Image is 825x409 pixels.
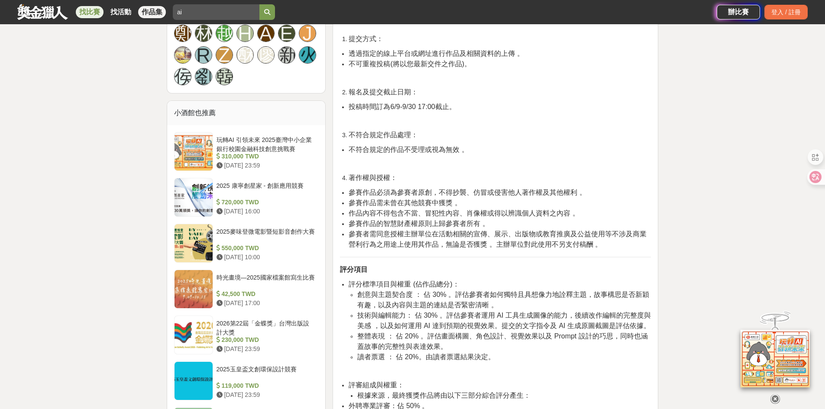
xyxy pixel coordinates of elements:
[217,381,315,390] div: 119,000 TWD
[217,335,315,345] div: 230,000 TWD
[349,35,383,42] span: 提交方式：
[217,290,315,299] div: 42,500 TWD
[349,60,471,68] span: 不可重複投稿(將以您最新交件之作品)。
[349,220,489,227] span: 參賽作品的智慧財產權原則上歸參賽者所有 。
[174,68,191,85] a: 侯
[357,291,649,309] span: 創意與主題契合度 ： 佔 30% 。評估參賽者如何獨特且具想像力地詮釋主題，故事構思是否新穎有趣，以及內容與主題的連結是否緊密清晰 。
[217,273,315,290] div: 時光畫境—2025國家檔案館寫生比賽
[174,178,319,217] a: 2025 康寧創星家 - 創新應用競賽 720,000 TWD [DATE] 16:00
[349,50,524,57] span: 透過指定的線上平台或網址進行作品及相關資料的上傳 。
[236,46,254,64] a: 酥
[76,6,104,18] a: 找比賽
[174,270,319,309] a: 時光畫境—2025國家檔案館寫生比賽 42,500 TWD [DATE] 17:00
[217,198,315,207] div: 720,000 TWD
[299,25,316,42] a: J
[217,135,315,152] div: 玩轉AI 引領未來 2025臺灣中小企業銀行校園金融科技創意挑戰賽
[216,46,233,64] a: Z
[349,280,459,288] span: 評分標準項目與權重 (佔作品總分)：
[217,319,315,335] div: 2026第22屆「金蝶獎」台灣出版設計大獎
[278,46,295,64] a: 新
[174,224,319,263] a: 2025麥味登微電影暨短影音創作大賽 550,000 TWD [DATE] 10:00
[175,47,191,63] img: Avatar
[217,181,315,198] div: 2025 康寧創星家 - 創新應用競賽
[217,244,315,253] div: 550,000 TWD
[174,361,319,400] a: 2025玉皇盃文創環保設計競賽 119,000 TWD [DATE] 23:59
[217,253,315,262] div: [DATE] 10:00
[357,353,495,361] span: 讀者票選 ： 佔 20%。由讀者票選結果決定。
[217,207,315,216] div: [DATE] 16:00
[216,25,233,42] a: 越
[349,131,418,138] span: 不符合規定作品處理：
[217,390,315,399] div: [DATE] 23:59
[217,365,315,381] div: 2025玉皇盃文創環保設計競賽
[340,266,368,273] strong: 評分項目
[349,199,461,206] span: 參賽作品需未曾在其他競賽中獲獎 。
[217,152,315,161] div: 310,000 TWD
[167,101,326,125] div: 小酒館也推薦
[349,88,418,96] span: 報名及提交截止日期：
[173,4,259,20] input: 2025 反詐視界—全國影片競賽
[357,332,647,350] span: 整體表現 ： 佔 20% 。評估畫面構圖、角色設計、視覺效果以及 Prompt 設計的巧思，同時也涵蓋故事的完整性與表達效果。
[764,5,808,19] div: 登入 / 註冊
[107,6,135,18] a: 找活動
[257,25,275,42] a: A
[217,345,315,354] div: [DATE] 23:59
[278,25,295,42] a: E
[195,46,212,64] a: R
[195,68,212,85] a: 劉
[741,330,810,387] img: d2146d9a-e6f6-4337-9592-8cefde37ba6b.png
[349,174,397,181] span: 著作權與授權：
[357,392,531,399] span: 根據來源，最終獲獎作品將由以下三部分綜合評分產生：
[236,25,254,42] a: H
[174,316,319,354] a: 2026第22屆「金蝶獎」台灣出版設計大獎 230,000 TWD [DATE] 23:59
[299,46,316,64] a: 火
[349,230,647,248] span: 參賽者需同意授權主辦單位在活動相關的宣傳、展示、出版物或教育推廣及公益使用等不涉及商業營利行為之用途上使用其作品，無論是否獲獎 。主辦單位對此使用不另支付稿酬 。
[357,312,650,329] span: 技術與編輯能力： 佔 30% 。評估參賽者運用 AI 工具生成圖像的能力，後續改作編輯的完整度與美感 ，以及如何運用 AI 達到預期的視覺效果。提交的文字指令及 AI 生成原圖截圖是評估依據。
[216,68,233,85] a: 韓
[349,103,456,110] span: 投稿時間訂為6/9-9/30 17:00截止。
[349,381,404,389] span: 評審組成與權重：
[257,46,275,64] a: 廖
[349,209,579,217] span: 作品內容不得包含不當、冒犯性內容、肖像權或得以辨識個人資料之內容 。
[217,227,315,244] div: 2025麥味登微電影暨短影音創作大賽
[349,146,468,153] span: 不符合規定的作品不受理或視為無效 。
[174,46,191,64] a: Avatar
[217,299,315,308] div: [DATE] 17:00
[138,6,166,18] a: 作品集
[349,189,586,196] span: 參賽作品必須為參賽者原創，不得抄襲、仿冒或侵害他人著作權及其他權利 。
[174,25,191,42] a: 鄭
[217,161,315,170] div: [DATE] 23:59
[174,132,319,171] a: 玩轉AI 引領未來 2025臺灣中小企業銀行校園金融科技創意挑戰賽 310,000 TWD [DATE] 23:59
[717,5,760,19] a: 辦比賽
[195,25,212,42] a: 林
